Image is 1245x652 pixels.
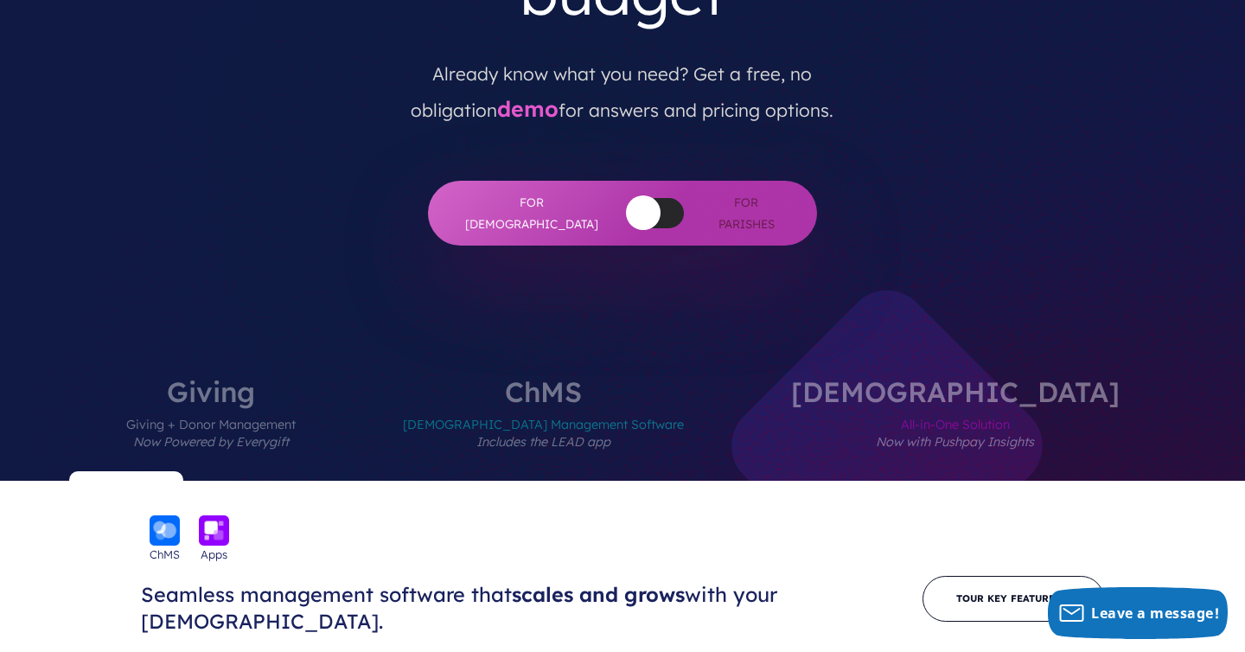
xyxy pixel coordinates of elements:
span: [DEMOGRAPHIC_DATA] Management Software [403,406,684,481]
span: Apps [201,546,227,563]
label: ChMS [351,378,736,481]
h3: Seamless management software that with your [DEMOGRAPHIC_DATA]. [141,582,923,635]
p: Already know what you need? Get a free, no obligation for answers and pricing options. [374,41,871,129]
a: Tour Key Features > [923,576,1104,622]
label: Giving [74,378,348,481]
button: Leave a message! [1048,587,1228,639]
em: Now Powered by Everygift [133,434,289,450]
span: All-in-One Solution [791,406,1120,481]
img: icon_chms-bckgrnd-600x600-1.png [150,515,180,546]
span: For [DEMOGRAPHIC_DATA] [463,192,601,234]
a: demo [497,95,559,122]
img: icon_apps-bckgrnd-600x600-1.png [199,515,229,546]
em: Includes the LEAD app [476,434,610,450]
span: Leave a message! [1091,604,1219,623]
em: Now with Pushpay Insights [876,434,1034,450]
span: Giving + Donor Management [126,406,296,481]
span: scales and grows [512,582,685,607]
label: [DEMOGRAPHIC_DATA] [739,378,1172,481]
span: ChMS [150,546,180,563]
span: For Parishes [710,192,782,234]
